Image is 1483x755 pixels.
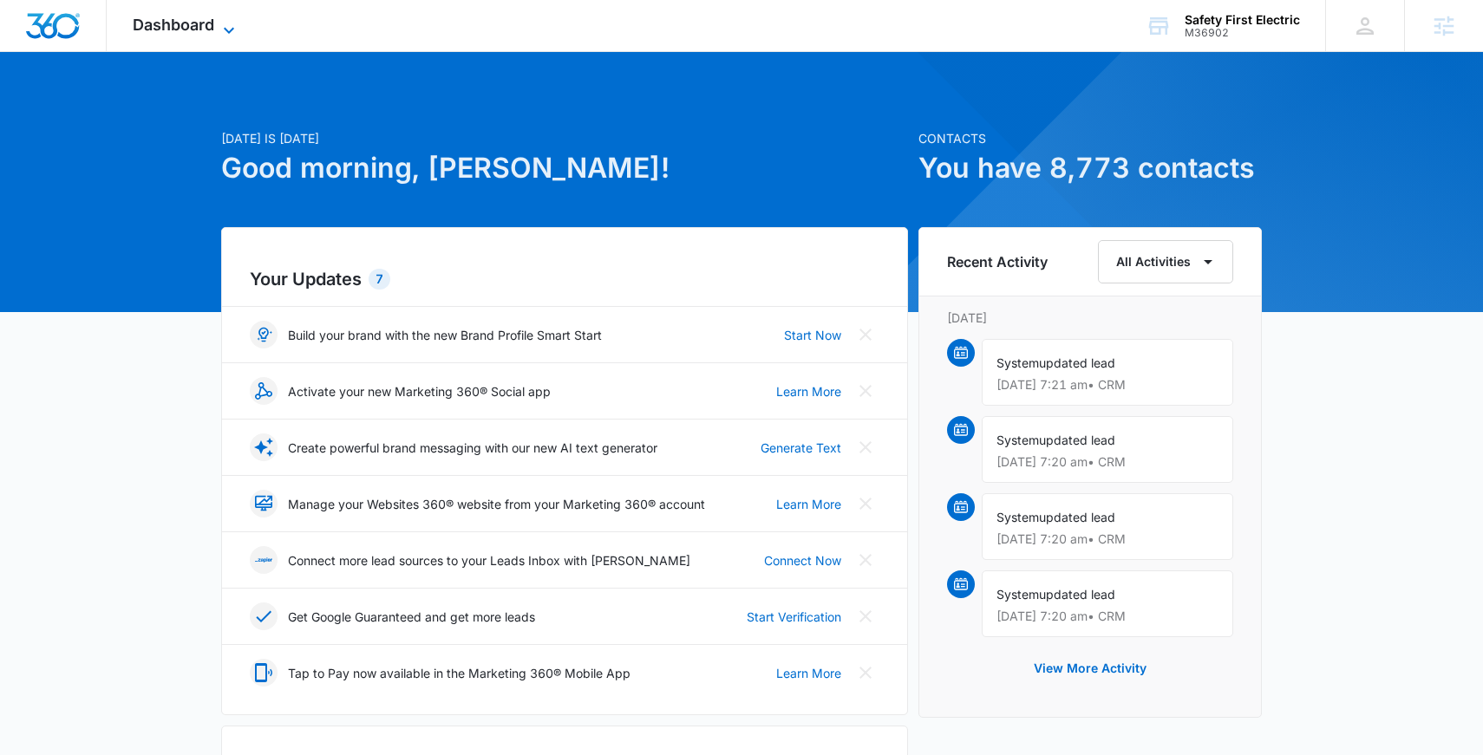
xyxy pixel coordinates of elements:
[761,439,841,457] a: Generate Text
[221,147,908,189] h1: Good morning, [PERSON_NAME]!
[947,309,1233,327] p: [DATE]
[764,551,841,570] a: Connect Now
[288,439,657,457] p: Create powerful brand messaging with our new AI text generator
[996,533,1218,545] p: [DATE] 7:20 am • CRM
[288,608,535,626] p: Get Google Guaranteed and get more leads
[1039,587,1115,602] span: updated lead
[852,321,879,348] button: Close
[288,551,690,570] p: Connect more lead sources to your Leads Inbox with [PERSON_NAME]
[1039,433,1115,447] span: updated lead
[1016,648,1164,689] button: View More Activity
[947,251,1048,272] h6: Recent Activity
[776,382,841,400] a: Learn More
[852,602,879,630] button: Close
[918,129,1262,147] p: Contacts
[852,433,879,461] button: Close
[776,664,841,682] a: Learn More
[918,147,1262,189] h1: You have 8,773 contacts
[288,326,602,344] p: Build your brand with the new Brand Profile Smart Start
[369,269,390,290] div: 7
[1185,13,1300,27] div: account name
[288,382,551,400] p: Activate your new Marketing 360® Social app
[1098,240,1233,283] button: All Activities
[784,326,841,344] a: Start Now
[996,355,1039,370] span: System
[1039,510,1115,524] span: updated lead
[996,510,1039,524] span: System
[776,495,841,513] a: Learn More
[852,490,879,517] button: Close
[747,608,841,626] a: Start Verification
[250,266,879,292] h2: Your Updates
[996,379,1218,391] p: [DATE] 7:21 am • CRM
[288,664,630,682] p: Tap to Pay now available in the Marketing 360® Mobile App
[1039,355,1115,370] span: updated lead
[996,433,1039,447] span: System
[221,129,908,147] p: [DATE] is [DATE]
[133,16,214,34] span: Dashboard
[852,659,879,687] button: Close
[852,546,879,574] button: Close
[996,610,1218,622] p: [DATE] 7:20 am • CRM
[852,377,879,405] button: Close
[996,456,1218,468] p: [DATE] 7:20 am • CRM
[288,495,705,513] p: Manage your Websites 360® website from your Marketing 360® account
[996,587,1039,602] span: System
[1185,27,1300,39] div: account id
